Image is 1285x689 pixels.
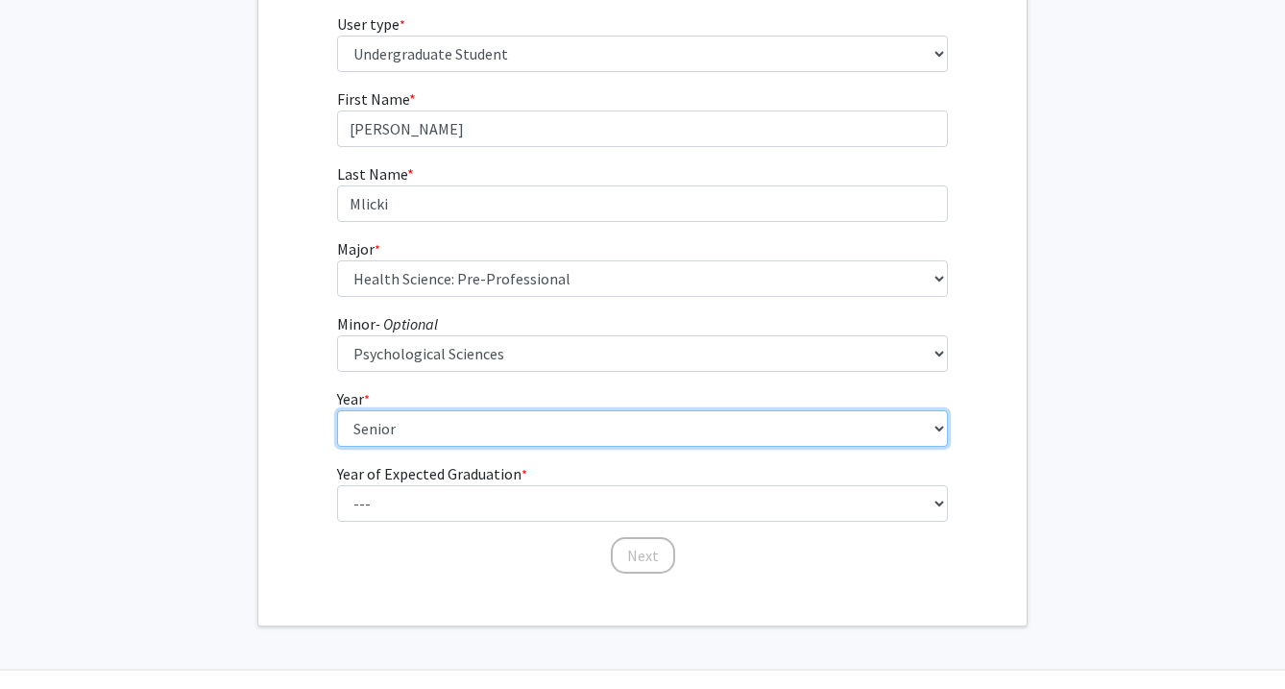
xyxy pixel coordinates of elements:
[337,12,405,36] label: User type
[337,312,438,335] label: Minor
[376,314,438,333] i: - Optional
[337,164,407,184] span: Last Name
[337,89,409,109] span: First Name
[337,462,527,485] label: Year of Expected Graduation
[611,537,675,574] button: Next
[337,387,370,410] label: Year
[14,603,82,675] iframe: Chat
[337,237,380,260] label: Major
